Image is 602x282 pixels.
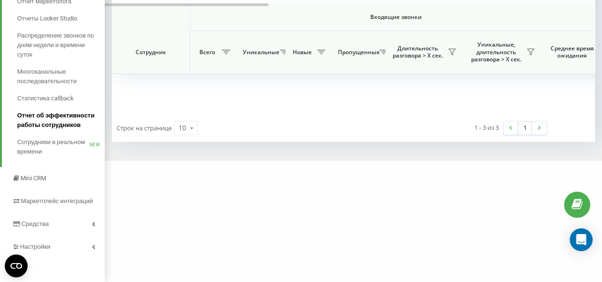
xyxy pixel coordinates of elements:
a: Статистика callback [17,90,105,107]
a: Сотрудники в реальном времениNEW [17,134,105,160]
span: Многоканальные последовательности [17,67,100,86]
span: Новые [290,49,314,56]
span: Входящие звонки [215,13,577,21]
span: Настройки [20,243,50,250]
span: Распределение звонков по дням недели и времени суток [17,31,100,59]
div: 1 - 3 из 3 [474,123,499,132]
span: Всего [195,49,219,56]
span: Среднее время ожидания [550,45,594,59]
a: 1 [518,121,532,135]
a: Многоканальные последовательности [17,63,105,90]
span: Пропущенные [338,49,376,56]
button: Open CMP widget [5,254,28,277]
span: Средства [21,220,49,227]
span: Уникальные [243,49,277,56]
span: Уникальные, длительность разговора > Х сек. [469,41,523,63]
span: Строк на странице [117,124,172,132]
span: Отчеты Looker Studio [17,14,77,23]
a: Распределение звонков по дням недели и времени суток [17,27,105,63]
span: Mini CRM [20,175,46,182]
span: Статистика callback [17,94,74,103]
a: Отчет об эффективности работы сотрудников [17,107,105,134]
span: Отчет об эффективности работы сотрудников [17,111,100,130]
div: Open Intercom Messenger [570,228,592,251]
span: Сотрудники в реальном времени [17,137,89,156]
a: Отчеты Looker Studio [17,10,105,27]
div: 10 [178,123,186,133]
span: Маркетплейс интеграций [21,197,93,204]
span: Сотрудник [120,49,182,56]
span: Длительность разговора > Х сек. [390,45,445,59]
